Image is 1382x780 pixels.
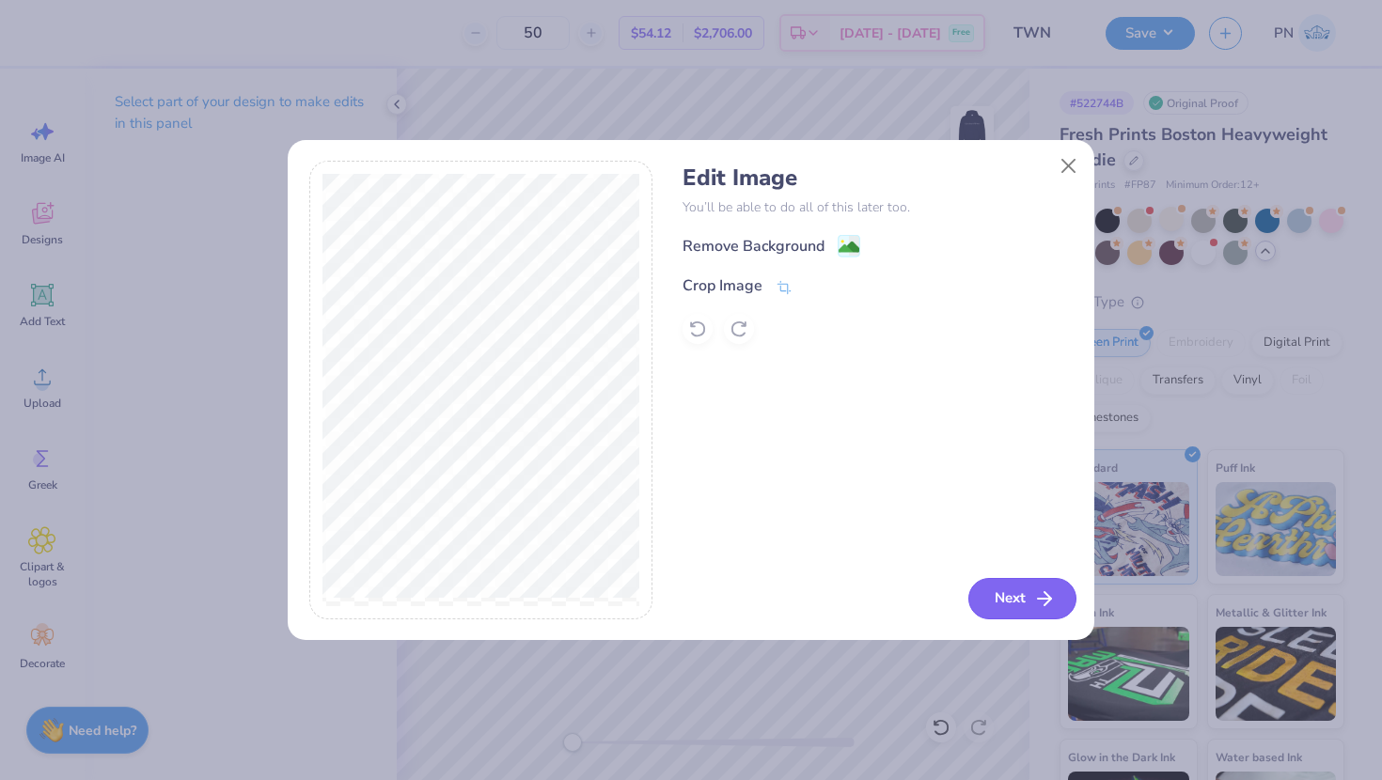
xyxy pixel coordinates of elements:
[683,164,1073,192] h4: Edit Image
[1051,148,1087,183] button: Close
[683,274,762,297] div: Crop Image
[683,197,1073,217] p: You’ll be able to do all of this later too.
[968,578,1076,619] button: Next
[683,235,824,257] div: Remove Background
